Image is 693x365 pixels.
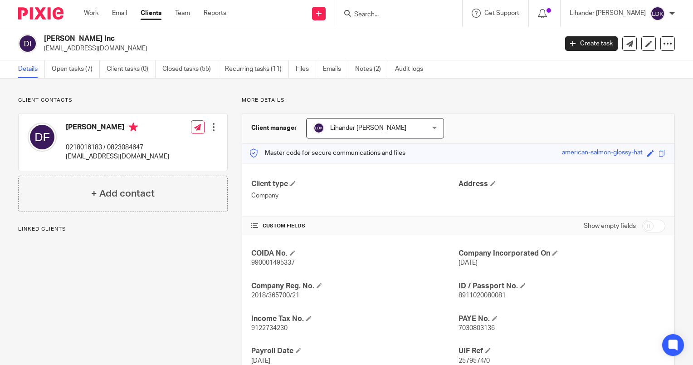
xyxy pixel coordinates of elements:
span: 7030803136 [459,325,495,331]
h2: [PERSON_NAME] Inc [44,34,450,44]
h4: ID / Passport No. [459,281,665,291]
p: More details [242,97,675,104]
i: Primary [129,123,138,132]
p: Lihander [PERSON_NAME] [570,9,646,18]
label: Show empty fields [584,222,636,231]
h4: + Add contact [91,187,155,201]
input: Search [353,11,435,19]
span: 990001495337 [251,260,295,266]
h4: Address [459,179,665,189]
h4: Income Tax No. [251,314,458,324]
img: svg%3E [28,123,57,152]
a: Emails [323,60,348,78]
a: Open tasks (7) [52,60,100,78]
a: Create task [565,36,618,51]
span: 2018/365700/21 [251,292,299,299]
p: [EMAIL_ADDRESS][DOMAIN_NAME] [66,152,169,161]
a: Reports [204,9,226,18]
span: [DATE] [251,358,270,364]
a: Notes (2) [355,60,388,78]
img: svg%3E [18,34,37,53]
span: 8911020080081 [459,292,506,299]
img: Pixie [18,7,63,20]
h4: Company Incorporated On [459,249,665,258]
h3: Client manager [251,123,297,133]
p: 0218016183 / 0823084647 [66,143,169,152]
p: [EMAIL_ADDRESS][DOMAIN_NAME] [44,44,551,53]
a: Work [84,9,98,18]
div: american-salmon-glossy-hat [562,148,643,158]
span: Get Support [484,10,519,16]
a: Recurring tasks (11) [225,60,289,78]
h4: UIF Ref [459,346,665,356]
a: Files [296,60,316,78]
span: 9122734230 [251,325,288,331]
h4: [PERSON_NAME] [66,123,169,134]
a: Client tasks (0) [107,60,156,78]
h4: PAYE No. [459,314,665,324]
h4: Company Reg. No. [251,281,458,291]
a: Team [175,9,190,18]
p: Master code for secure communications and files [249,148,405,158]
a: Details [18,60,45,78]
a: Email [112,9,127,18]
a: Closed tasks (55) [162,60,218,78]
h4: COIDA No. [251,249,458,258]
span: 2579574/0 [459,358,490,364]
a: Audit logs [395,60,430,78]
img: svg%3E [650,6,665,21]
a: Clients [141,9,161,18]
p: Company [251,191,458,200]
img: svg%3E [313,123,324,133]
p: Client contacts [18,97,228,104]
h4: CUSTOM FIELDS [251,222,458,230]
h4: Payroll Date [251,346,458,356]
span: Lihander [PERSON_NAME] [330,125,406,131]
p: Linked clients [18,226,228,233]
h4: Client type [251,179,458,189]
span: [DATE] [459,260,478,266]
